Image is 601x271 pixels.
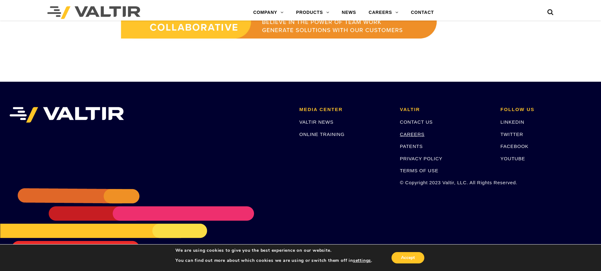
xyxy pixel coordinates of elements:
a: LINKEDIN [500,119,524,125]
a: TWITTER [500,132,523,137]
img: VALTIR [9,107,124,123]
a: ONLINE TRAINING [299,132,345,137]
a: FACEBOOK [500,144,528,149]
a: PRIVACY POLICY [400,156,443,161]
a: VALTIR NEWS [299,119,333,125]
p: © Copyright 2023 Valtir, LLC. All Rights Reserved. [400,179,491,186]
p: You can find out more about which cookies we are using or switch them off in . [175,258,372,263]
a: COMPANY [247,6,290,19]
a: CONTACT US [400,119,433,125]
p: We are using cookies to give you the best experience on our website. [175,248,372,253]
a: PATENTS [400,144,423,149]
button: settings [353,258,371,263]
a: TERMS OF USE [400,168,439,173]
a: YOUTUBE [500,156,525,161]
a: NEWS [335,6,362,19]
h2: VALTIR [400,107,491,112]
img: Valtir [47,6,140,19]
a: CAREERS [400,132,425,137]
h2: FOLLOW US [500,107,592,112]
button: Accept [392,252,424,263]
a: PRODUCTS [290,6,336,19]
a: CAREERS [362,6,405,19]
a: CONTACT [404,6,440,19]
h2: MEDIA CENTER [299,107,391,112]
